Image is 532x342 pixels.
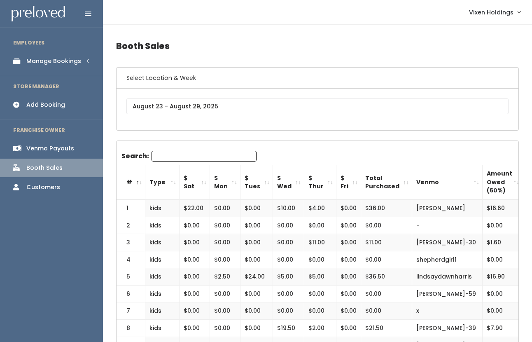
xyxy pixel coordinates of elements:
th: $ Sat: activate to sort column ascending [180,165,210,199]
td: $0.00 [240,302,273,320]
td: - [412,217,483,234]
td: $0.00 [273,251,304,268]
td: kids [145,251,180,268]
th: Type: activate to sort column ascending [145,165,180,199]
td: 5 [117,268,145,286]
td: $0.00 [304,217,336,234]
td: 6 [117,285,145,302]
th: Total Purchased: activate to sort column ascending [361,165,412,199]
div: Manage Bookings [26,57,81,66]
td: $7.90 [483,320,523,337]
td: $36.50 [361,268,412,286]
td: $1.60 [483,234,523,251]
td: $0.00 [180,320,210,337]
span: Vixen Holdings [469,8,513,17]
td: $0.00 [180,302,210,320]
td: $0.00 [180,217,210,234]
td: $0.00 [210,320,240,337]
td: $0.00 [361,302,412,320]
input: August 23 - August 29, 2025 [126,98,509,114]
td: $0.00 [361,285,412,302]
td: $0.00 [336,285,361,302]
td: $0.00 [240,285,273,302]
div: Venmo Payouts [26,144,74,153]
td: kids [145,285,180,302]
td: $0.00 [180,234,210,251]
td: $0.00 [210,251,240,268]
td: $0.00 [273,285,304,302]
td: $0.00 [273,302,304,320]
td: $0.00 [240,320,273,337]
div: Customers [26,183,60,192]
td: $0.00 [336,320,361,337]
td: 7 [117,302,145,320]
td: $0.00 [483,302,523,320]
td: $0.00 [210,217,240,234]
td: $0.00 [240,199,273,217]
td: 8 [117,320,145,337]
td: $0.00 [336,199,361,217]
td: $5.00 [304,268,336,286]
td: $24.00 [240,268,273,286]
td: 4 [117,251,145,268]
th: $ Tues: activate to sort column ascending [240,165,273,199]
td: $0.00 [336,268,361,286]
td: kids [145,302,180,320]
input: Search: [152,151,257,162]
td: $0.00 [240,251,273,268]
td: $0.00 [210,285,240,302]
th: Amount Owed (60%): activate to sort column ascending [483,165,523,199]
td: $16.90 [483,268,523,286]
td: [PERSON_NAME]-39 [412,320,483,337]
label: Search: [121,151,257,162]
td: $19.50 [273,320,304,337]
td: $2.00 [304,320,336,337]
td: $0.00 [336,251,361,268]
td: $0.00 [336,234,361,251]
td: $0.00 [210,302,240,320]
td: 3 [117,234,145,251]
td: $10.00 [273,199,304,217]
td: $0.00 [361,251,412,268]
td: shepherdgirl1 [412,251,483,268]
td: $0.00 [240,217,273,234]
th: Venmo: activate to sort column ascending [412,165,483,199]
td: $2.50 [210,268,240,286]
td: kids [145,268,180,286]
th: $ Fri: activate to sort column ascending [336,165,361,199]
td: $4.00 [304,199,336,217]
td: [PERSON_NAME] [412,199,483,217]
td: $0.00 [240,234,273,251]
a: Vixen Holdings [461,3,529,21]
td: kids [145,320,180,337]
h6: Select Location & Week [117,68,518,89]
td: 1 [117,199,145,217]
td: $0.00 [483,285,523,302]
td: kids [145,199,180,217]
td: $5.00 [273,268,304,286]
td: $0.00 [483,251,523,268]
td: $16.60 [483,199,523,217]
td: x [412,302,483,320]
td: $0.00 [180,268,210,286]
td: 2 [117,217,145,234]
td: $0.00 [304,302,336,320]
td: $11.00 [361,234,412,251]
td: lindsaydawnharris [412,268,483,286]
td: $0.00 [483,217,523,234]
td: [PERSON_NAME]-59 [412,285,483,302]
div: Add Booking [26,101,65,109]
td: $21.50 [361,320,412,337]
td: $0.00 [336,302,361,320]
td: $11.00 [304,234,336,251]
td: $0.00 [180,285,210,302]
td: $0.00 [304,251,336,268]
h4: Booth Sales [116,35,519,57]
td: $0.00 [180,251,210,268]
td: [PERSON_NAME]-30 [412,234,483,251]
th: $ Thur: activate to sort column ascending [304,165,336,199]
th: #: activate to sort column descending [117,165,145,199]
td: $0.00 [210,199,240,217]
td: $36.00 [361,199,412,217]
div: Booth Sales [26,164,63,172]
